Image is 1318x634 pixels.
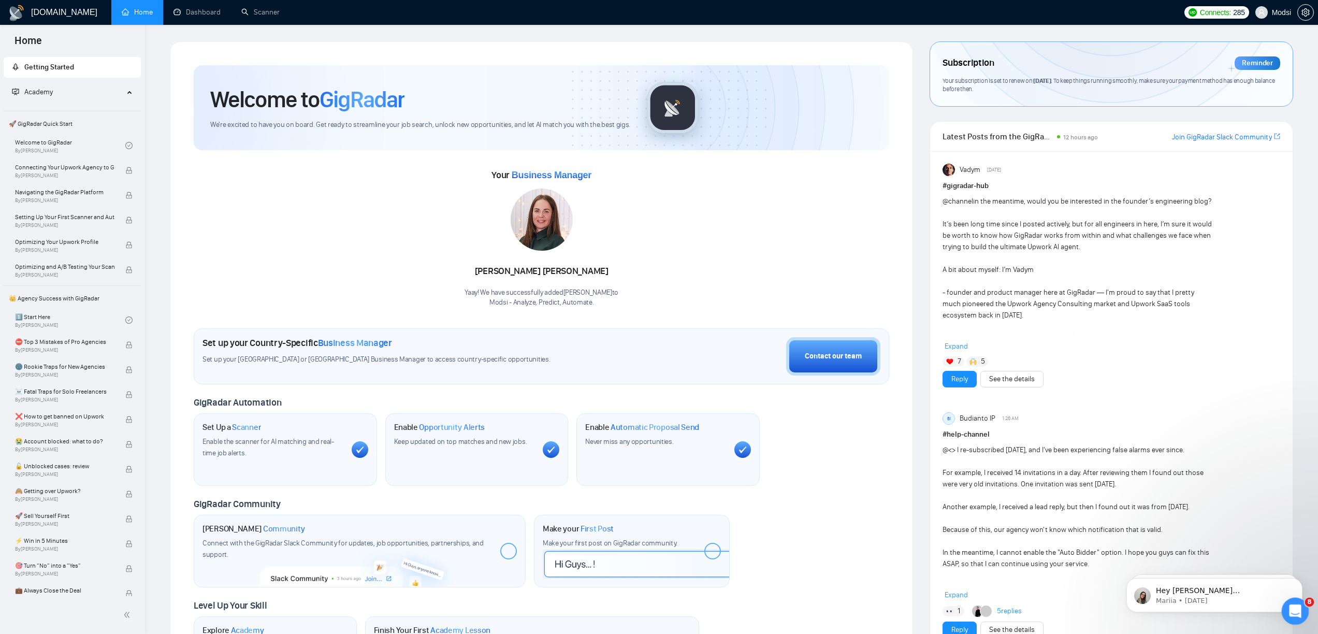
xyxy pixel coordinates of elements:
[15,571,114,577] span: By [PERSON_NAME]
[15,237,114,247] span: Optimizing Your Upwork Profile
[202,337,392,349] h1: Set up your Country-Specific
[1274,132,1280,141] a: export
[15,347,114,353] span: By [PERSON_NAME]
[194,498,281,510] span: GigRadar Community
[125,515,133,523] span: lock
[15,162,114,172] span: Connecting Your Upwork Agency to GigRadar
[15,187,114,197] span: Navigating the GigRadar Platform
[210,85,404,113] h1: Welcome to
[945,590,968,599] span: Expand
[4,57,141,78] li: Getting Started
[123,610,134,620] span: double-left
[581,524,614,534] span: First Post
[15,461,114,471] span: 🔓 Unblocked cases: review
[465,263,618,280] div: [PERSON_NAME] [PERSON_NAME]
[320,85,404,113] span: GigRadar
[15,272,114,278] span: By [PERSON_NAME]
[1305,598,1314,607] span: 8
[15,262,114,272] span: Optimizing and A/B Testing Your Scanner for Better Results
[611,422,699,433] span: Automatic Proposal Send
[1063,134,1098,141] span: 12 hours ago
[512,170,591,180] span: Business Manager
[15,212,114,222] span: Setting Up Your First Scanner and Auto-Bidder
[24,63,74,71] span: Getting Started
[943,196,1212,424] div: in the meantime, would you be interested in the founder’s engineering blog? It’s been long time s...
[1200,7,1231,18] span: Connects:
[125,316,133,324] span: check-circle
[15,486,114,496] span: 🙈 Getting over Upwork?
[125,391,133,398] span: lock
[15,172,114,179] span: By [PERSON_NAME]
[946,608,953,615] img: 👀
[15,337,114,347] span: ⛔ Top 3 Mistakes of Pro Agencies
[122,8,153,17] a: homeHome
[394,422,485,433] h1: Enable
[15,372,114,378] span: By [PERSON_NAME]
[786,337,880,376] button: Contact our team
[960,413,995,424] span: Budianto IP
[210,120,630,130] span: We're excited to have you on board. Get ready to streamline your job search, unlock new opportuni...
[12,88,19,95] span: fund-projection-screen
[125,590,133,597] span: lock
[5,288,140,309] span: 👑 Agency Success with GigRadar
[202,422,261,433] h1: Set Up a
[1002,414,1019,423] span: 1:26 AM
[15,596,114,602] span: By [PERSON_NAME]
[943,164,955,176] img: Vadym
[647,82,699,134] img: gigradar-logo.png
[125,491,133,498] span: lock
[945,342,968,351] span: Expand
[15,197,114,204] span: By [PERSON_NAME]
[318,337,392,349] span: Business Manager
[465,288,618,308] div: Yaay! We have successfully added [PERSON_NAME] to
[943,54,994,72] span: Subscription
[125,416,133,423] span: lock
[125,217,133,224] span: lock
[989,373,1035,385] a: See the details
[997,606,1022,616] a: 5replies
[972,606,983,617] img: Dima
[946,358,953,365] img: ❤️
[15,247,114,253] span: By [PERSON_NAME]
[15,496,114,502] span: By [PERSON_NAME]
[943,444,1212,615] div: @<> I re-subscribed [DATE], and I've been experiencing false alarms ever since. For example, I re...
[958,356,961,367] span: 7
[12,88,53,96] span: Academy
[980,371,1044,387] button: See the details
[958,606,960,616] span: 1
[543,539,677,547] span: Make your first post on GigRadar community.
[419,422,485,433] span: Opportunity Alerts
[987,165,1001,175] span: [DATE]
[6,33,50,55] span: Home
[125,540,133,547] span: lock
[1033,77,1051,84] span: [DATE]
[943,77,1274,93] span: Your subscription is set to renew on . To keep things running smoothly, make sure your payment me...
[125,366,133,373] span: lock
[202,437,334,457] span: Enable the scanner for AI matching and real-time job alerts.
[943,197,973,206] span: @channel
[125,266,133,273] span: lock
[585,422,699,433] h1: Enable
[12,63,19,70] span: rocket
[969,358,977,365] img: 🙌
[202,524,305,534] h1: [PERSON_NAME]
[15,362,114,372] span: 🌚 Rookie Traps for New Agencies
[15,511,114,521] span: 🚀 Sell Yourself First
[15,134,125,157] a: Welcome to GigRadarBy[PERSON_NAME]
[1189,8,1197,17] img: upwork-logo.png
[805,351,862,362] div: Contact our team
[465,298,618,308] p: Modsi - Analyze, Predict, Automate .
[15,222,114,228] span: By [PERSON_NAME]
[125,341,133,349] span: lock
[263,524,305,534] span: Community
[125,466,133,473] span: lock
[173,8,221,17] a: dashboardDashboard
[943,371,977,387] button: Reply
[981,356,985,367] span: 5
[15,436,114,446] span: 😭 Account blocked: what to do?
[1233,7,1244,18] span: 285
[45,30,178,193] span: Hey [PERSON_NAME][EMAIL_ADDRESS][DOMAIN_NAME], Looks like your Upwork agency Modsi - Analyze, Pre...
[15,560,114,571] span: 🎯 Turn “No” into a “Yes”
[125,142,133,149] span: check-circle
